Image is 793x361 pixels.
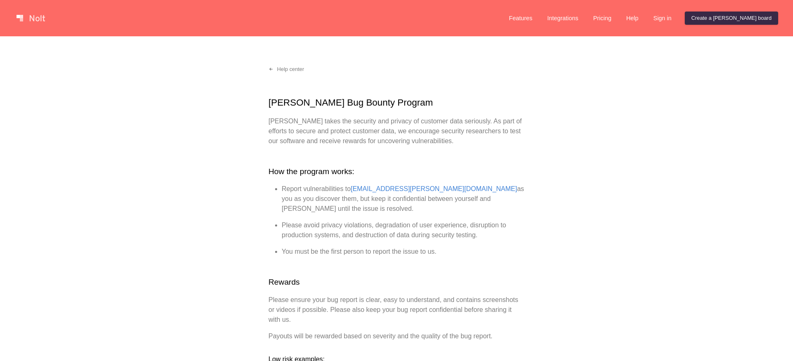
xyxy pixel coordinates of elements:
li: Report vulnerabilities to as you as you discover them, but keep it confidential between yourself ... [282,184,525,214]
li: You must be the first person to report the issue to us. [282,247,525,257]
p: Please ensure your bug report is clear, easy to understand, and contains screenshots or videos if... [268,295,525,325]
a: [EMAIL_ADDRESS][PERSON_NAME][DOMAIN_NAME] [351,185,517,192]
a: Integrations [541,12,585,25]
li: Please avoid privacy violations, degradation of user experience, disruption to production systems... [282,220,525,240]
a: Sign in [647,12,678,25]
p: Payouts will be rewarded based on severity and the quality of the bug report. [268,331,525,341]
a: Features [502,12,539,25]
a: Help center [262,63,311,76]
h2: Rewards [268,276,525,288]
a: Create a [PERSON_NAME] board [685,12,778,25]
h1: [PERSON_NAME] Bug Bounty Program [268,96,525,110]
a: Pricing [586,12,618,25]
a: Help [620,12,645,25]
p: [PERSON_NAME] takes the security and privacy of customer data seriously. As part of efforts to se... [268,116,525,146]
h2: How the program works: [268,166,525,178]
